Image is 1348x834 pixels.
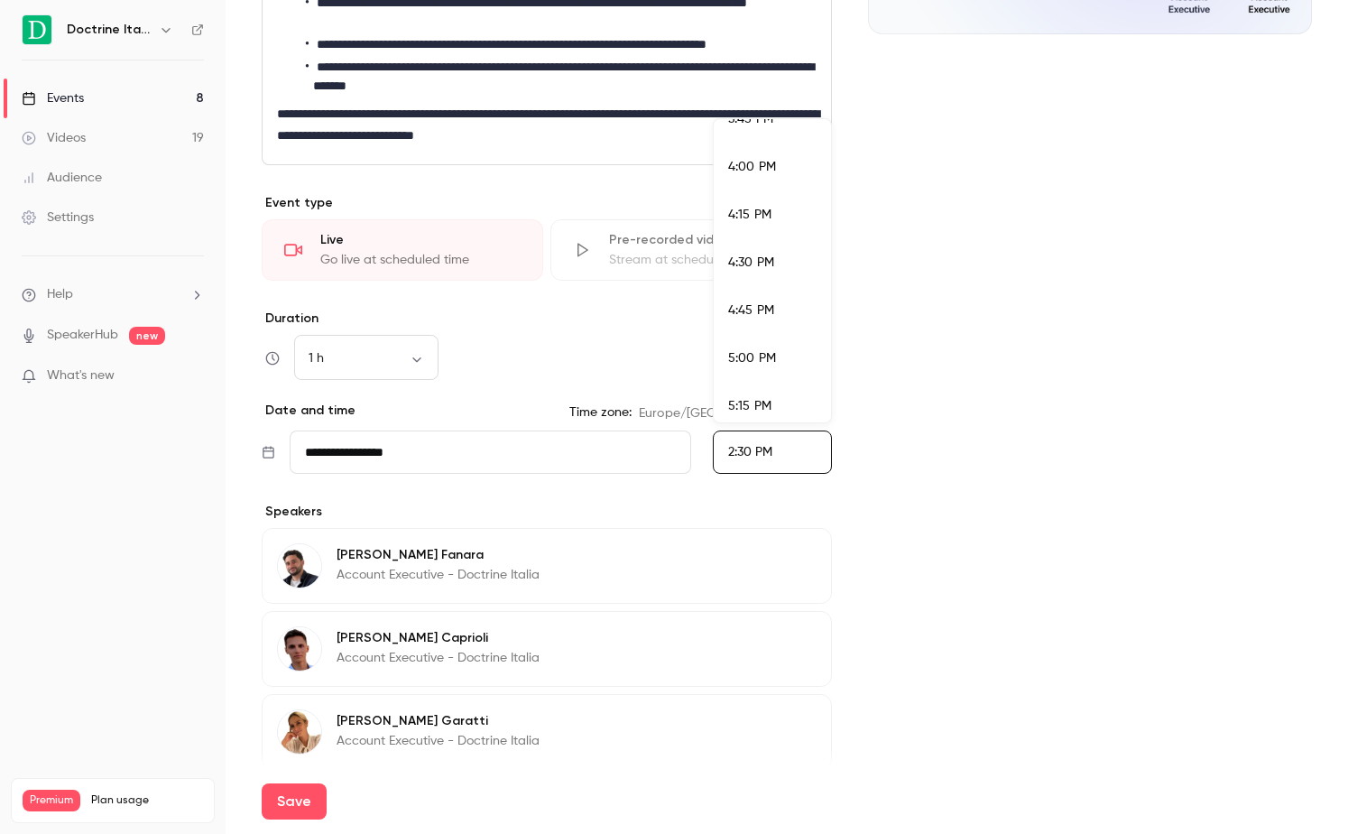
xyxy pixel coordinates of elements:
span: 5:15 PM [728,400,771,412]
span: 4:45 PM [728,304,774,317]
span: 4:00 PM [728,161,776,173]
span: 5:00 PM [728,352,776,365]
span: 3:45 PM [728,113,773,125]
span: 4:15 PM [728,208,771,221]
span: 4:30 PM [728,256,774,269]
